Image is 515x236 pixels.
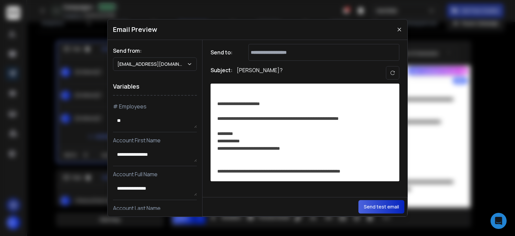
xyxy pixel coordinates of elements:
h1: Send from: [113,47,197,55]
h1: Variables [113,78,197,96]
p: [PERSON_NAME]? [237,66,283,80]
h1: Send to: [211,48,237,56]
h1: Email Preview [113,25,157,34]
div: Open Intercom Messenger [491,213,507,229]
p: # Employees [113,102,197,110]
p: Account Last Name [113,204,197,212]
h1: Subject: [211,66,233,80]
button: Send test email [358,200,404,214]
p: Account First Name [113,136,197,144]
p: [EMAIL_ADDRESS][DOMAIN_NAME] [117,61,187,67]
p: Account Full Name [113,170,197,178]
